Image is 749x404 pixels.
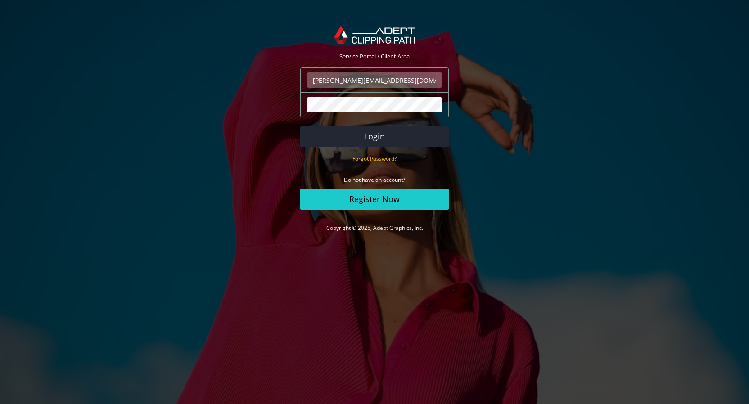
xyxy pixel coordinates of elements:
button: Login [300,126,449,147]
img: Adept Graphics [334,26,415,44]
span: Service Portal / Client Area [339,52,410,60]
input: Email Address [307,72,442,88]
small: Forgot Password? [352,155,397,162]
a: Forgot Password? [352,154,397,162]
a: Copyright © 2025, Adept Graphics, Inc. [326,224,423,232]
small: Do not have an account? [344,176,405,184]
a: Register Now [300,189,449,210]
